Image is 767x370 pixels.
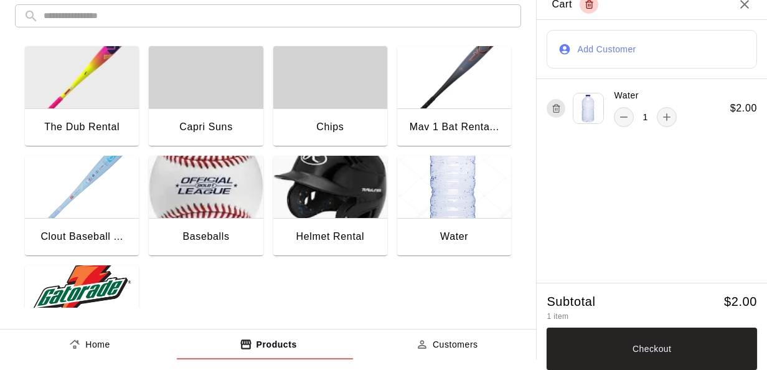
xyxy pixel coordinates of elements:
[397,46,511,148] button: Mav 1 Bat RentalMav 1 Bat Renta...
[614,89,639,102] p: Water
[25,265,139,368] button: GatoradeGatorade
[25,156,139,258] button: Clout Baseball Bat RentalClout Baseball ...
[182,229,229,245] div: Baseballs
[440,229,468,245] div: Water
[25,156,139,218] img: Clout Baseball Bat Rental
[273,156,387,218] img: Helmet Rental
[724,293,757,310] h5: $ 2.00
[44,119,120,135] div: The Dub Rental
[273,156,387,258] button: Helmet RentalHelmet Rental
[316,119,344,135] div: Chips
[730,100,757,116] h6: $ 2.00
[547,328,757,370] button: Checkout
[149,46,263,148] button: Capri Suns
[410,119,499,135] div: Mav 1 Bat Renta...
[657,107,677,127] button: add
[547,293,595,310] h5: Subtotal
[25,46,139,148] button: The Dub RentalThe Dub Rental
[573,93,604,124] img: product 469
[25,46,139,108] img: The Dub Rental
[149,156,263,258] button: BaseballsBaseballs
[256,338,297,351] p: Products
[397,156,511,218] img: Water
[397,156,511,258] button: WaterWater
[397,46,511,108] img: Mav 1 Bat Rental
[296,229,365,245] div: Helmet Rental
[149,156,263,218] img: Baseballs
[642,111,647,124] p: 1
[40,229,123,245] div: Clout Baseball ...
[433,338,478,351] p: Customers
[547,312,568,321] span: 1 item
[25,265,139,328] img: Gatorade
[85,338,110,351] p: Home
[273,46,387,148] button: Chips
[179,119,233,135] div: Capri Suns
[614,107,634,127] button: remove
[547,30,757,69] button: Add Customer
